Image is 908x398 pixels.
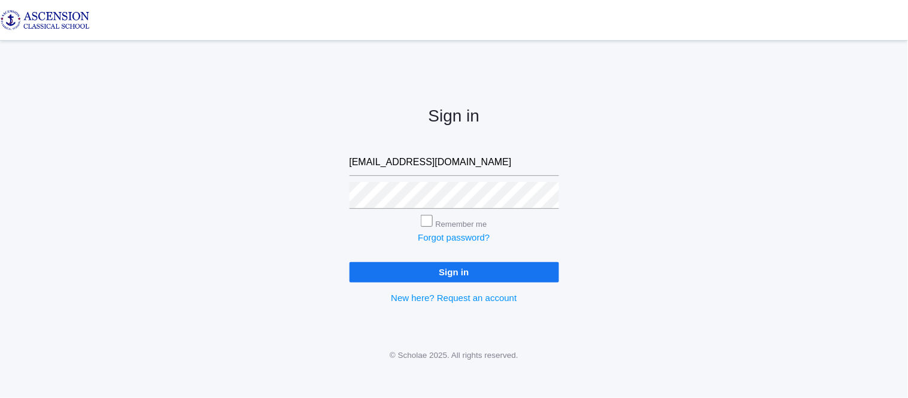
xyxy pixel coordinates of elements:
h2: Sign in [350,107,559,126]
label: Remember me [436,220,487,229]
input: Sign in [350,262,559,282]
a: Forgot password? [418,232,490,242]
input: Email address [350,149,559,176]
a: New here? Request an account [391,293,517,303]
